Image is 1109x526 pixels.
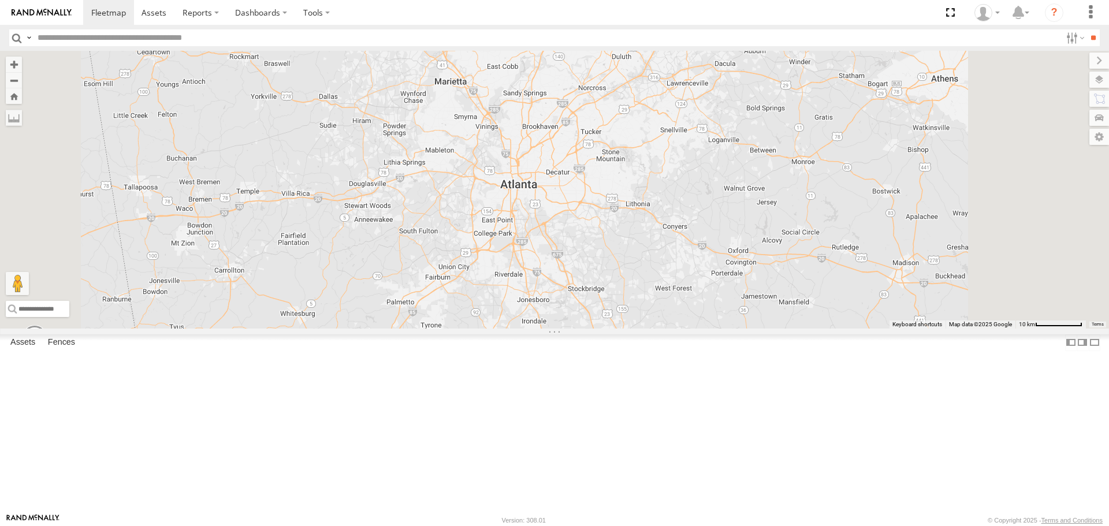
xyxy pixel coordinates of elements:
[24,29,34,46] label: Search Query
[502,517,546,524] div: Version: 308.01
[988,517,1103,524] div: © Copyright 2025 -
[6,272,29,295] button: Drag Pegman onto the map to open Street View
[1077,334,1088,351] label: Dock Summary Table to the Right
[1092,322,1104,326] a: Terms (opens in new tab)
[892,320,942,329] button: Keyboard shortcuts
[1019,321,1035,327] span: 10 km
[1065,334,1077,351] label: Dock Summary Table to the Left
[1062,29,1086,46] label: Search Filter Options
[6,88,22,104] button: Zoom Home
[6,57,22,72] button: Zoom in
[1089,129,1109,145] label: Map Settings
[970,4,1004,21] div: EDWARD EDMONDSON
[949,321,1012,327] span: Map data ©2025 Google
[1015,320,1086,329] button: Map Scale: 10 km per 78 pixels
[12,9,72,17] img: rand-logo.svg
[1045,3,1063,22] i: ?
[6,110,22,126] label: Measure
[6,514,59,526] a: Visit our Website
[42,335,81,351] label: Fences
[1041,517,1103,524] a: Terms and Conditions
[5,335,41,351] label: Assets
[1089,334,1100,351] label: Hide Summary Table
[6,72,22,88] button: Zoom out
